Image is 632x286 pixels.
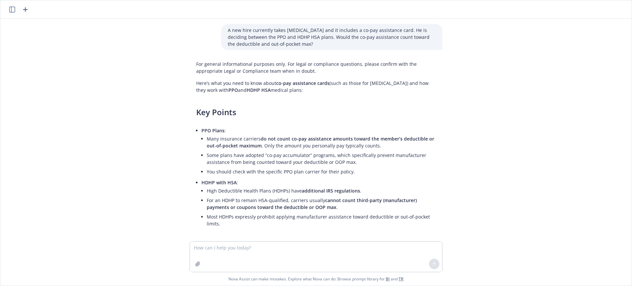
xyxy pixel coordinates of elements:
li: High Deductible Health Plans (HDHPs) have . [207,186,436,195]
span: PPO Plans [201,127,224,134]
li: You should check with the specific PPO plan carrier for their policy. [207,167,436,176]
span: Nova Assist can make mistakes. Explore what Nova can do: Browse prompt library for and [3,272,629,286]
p: : [201,179,436,186]
p: Here’s what you need to know about (such as those for [MEDICAL_DATA]) and how they work with and ... [196,80,436,93]
p: A new hire currently takes [MEDICAL_DATA] and it includes a co-pay assistance card. He is decidin... [228,27,436,47]
li: For an HDHP to remain HSA-qualified, carriers usually . [207,195,436,212]
li: Many insurance carriers . Only the amount you personally pay typically counts. [207,134,436,150]
h3: Key Points [196,107,436,118]
p: : [201,127,436,134]
a: TR [399,276,404,282]
li: Most HDHPs expressly prohibit applying manufacturer assistance toward deductible or out-of-pocket... [207,212,436,228]
span: co-pay assistance cards [276,80,329,86]
span: cannot count third-party (manufacturer) payments or coupons toward the deductible or OOP max [207,197,417,210]
span: HDHP with HSA [201,179,237,186]
span: PPO [228,87,238,93]
span: HDHP HSA [247,87,271,93]
a: BI [386,276,390,282]
span: additional IRS regulations [302,188,360,194]
p: For general informational purposes only. For legal or compliance questions, please confirm with t... [196,61,436,74]
li: Some plans have adopted “co-pay accumulator” programs, which specifically prevent manufacturer as... [207,150,436,167]
span: do not count co-pay assistance amounts toward the member’s deductible or out-of-pocket maximum [207,136,434,149]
